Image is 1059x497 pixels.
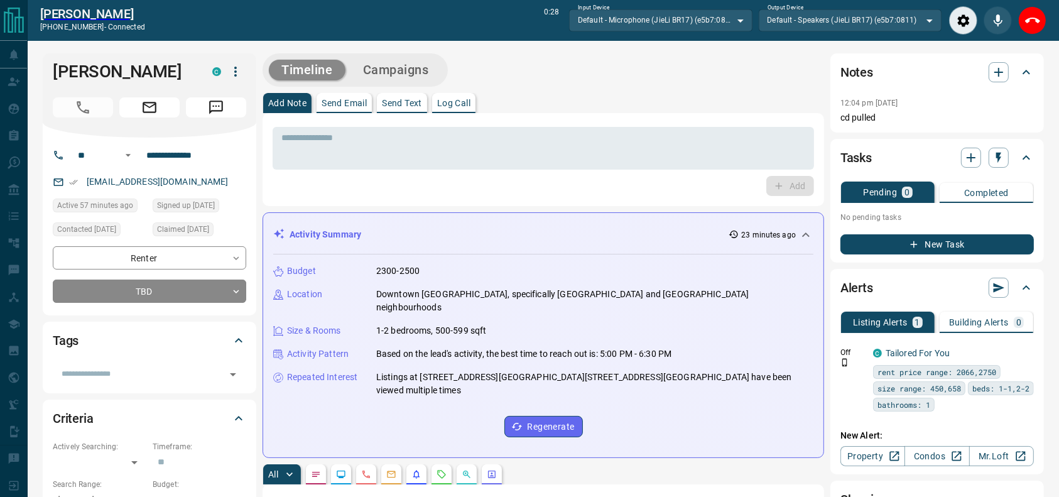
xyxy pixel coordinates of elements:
[268,470,278,479] p: All
[877,366,996,378] span: rent price range: 2066,2750
[376,347,671,361] p: Based on the lead's activity, the best time to reach out is: 5:00 PM - 6:30 PM
[53,222,146,240] div: Fri Aug 08 2025
[212,67,221,76] div: condos.ca
[287,371,357,384] p: Repeated Interest
[53,441,146,452] p: Actively Searching:
[87,177,229,187] a: [EMAIL_ADDRESS][DOMAIN_NAME]
[290,228,361,241] p: Activity Summary
[121,148,136,163] button: Open
[53,97,113,117] span: Call
[569,9,752,31] div: Default - Microphone (JieLi BR17) (e5b7:0811)
[336,469,346,479] svg: Lead Browsing Activity
[40,21,145,33] p: [PHONE_NUMBER] -
[157,199,215,212] span: Signed up [DATE]
[382,99,422,107] p: Send Text
[504,416,583,437] button: Regenerate
[840,429,1034,442] p: New Alert:
[840,234,1034,254] button: New Task
[904,188,910,197] p: 0
[53,408,94,429] h2: Criteria
[119,97,180,117] span: Email
[840,208,1034,227] p: No pending tasks
[840,57,1034,87] div: Notes
[153,199,246,216] div: Fri Aug 08 2025
[904,446,969,466] a: Condos
[886,348,950,358] a: Tailored For You
[53,280,246,303] div: TBD
[840,273,1034,303] div: Alerts
[741,229,796,241] p: 23 minutes ago
[1016,318,1021,327] p: 0
[53,403,246,434] div: Criteria
[53,62,193,82] h1: [PERSON_NAME]
[840,148,872,168] h2: Tasks
[157,223,209,236] span: Claimed [DATE]
[376,288,813,314] p: Downtown [GEOGRAPHIC_DATA], specifically [GEOGRAPHIC_DATA] and [GEOGRAPHIC_DATA] neighbourhoods
[287,288,322,301] p: Location
[311,469,321,479] svg: Notes
[53,246,246,270] div: Renter
[840,111,1034,124] p: cd pulled
[53,199,146,216] div: Thu Aug 14 2025
[287,347,349,361] p: Activity Pattern
[57,199,133,212] span: Active 57 minutes ago
[437,469,447,479] svg: Requests
[287,265,316,278] p: Budget
[863,188,897,197] p: Pending
[361,469,371,479] svg: Calls
[40,6,145,21] a: [PERSON_NAME]
[69,178,78,187] svg: Email Verified
[386,469,396,479] svg: Emails
[287,324,341,337] p: Size & Rooms
[462,469,472,479] svg: Opportunities
[57,223,116,236] span: Contacted [DATE]
[853,318,908,327] p: Listing Alerts
[969,446,1034,466] a: Mr.Loft
[877,398,930,411] span: bathrooms: 1
[411,469,421,479] svg: Listing Alerts
[949,318,1009,327] p: Building Alerts
[269,60,345,80] button: Timeline
[840,278,873,298] h2: Alerts
[53,330,79,351] h2: Tags
[840,347,866,358] p: Off
[840,358,849,367] svg: Push Notification Only
[578,4,610,12] label: Input Device
[949,6,977,35] div: Audio Settings
[759,9,942,31] div: Default - Speakers (JieLi BR17) (e5b7:0811)
[840,62,873,82] h2: Notes
[273,223,813,246] div: Activity Summary23 minutes ago
[224,366,242,383] button: Open
[376,265,420,278] p: 2300-2500
[840,99,898,107] p: 12:04 pm [DATE]
[768,4,803,12] label: Output Device
[322,99,367,107] p: Send Email
[984,6,1012,35] div: Mute
[186,97,246,117] span: Message
[972,382,1029,395] span: beds: 1-1,2-2
[873,349,882,358] div: condos.ca
[153,479,246,490] p: Budget:
[53,479,146,490] p: Search Range:
[53,325,246,356] div: Tags
[376,371,813,397] p: Listings at [STREET_ADDRESS][GEOGRAPHIC_DATA][STREET_ADDRESS][GEOGRAPHIC_DATA] have been viewed m...
[840,446,905,466] a: Property
[350,60,442,80] button: Campaigns
[108,23,145,31] span: connected
[153,222,246,240] div: Fri Aug 08 2025
[877,382,961,395] span: size range: 450,658
[964,188,1009,197] p: Completed
[1018,6,1046,35] div: End Call
[915,318,920,327] p: 1
[376,324,486,337] p: 1-2 bedrooms, 500-599 sqft
[437,99,470,107] p: Log Call
[268,99,307,107] p: Add Note
[153,441,246,452] p: Timeframe:
[487,469,497,479] svg: Agent Actions
[544,6,559,35] p: 0:28
[840,143,1034,173] div: Tasks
